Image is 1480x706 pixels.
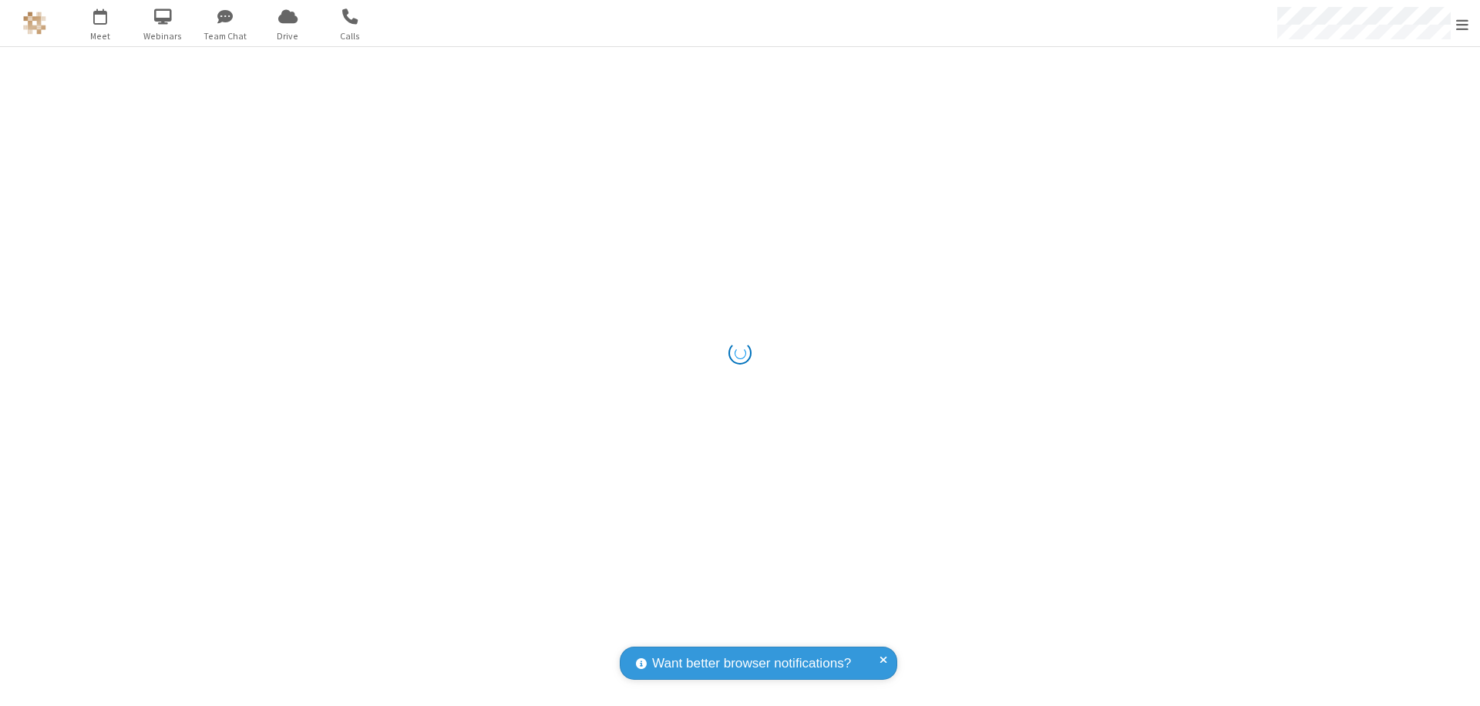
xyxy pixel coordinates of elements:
[23,12,46,35] img: QA Selenium DO NOT DELETE OR CHANGE
[259,29,317,43] span: Drive
[321,29,379,43] span: Calls
[197,29,254,43] span: Team Chat
[72,29,129,43] span: Meet
[134,29,192,43] span: Webinars
[652,654,851,674] span: Want better browser notifications?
